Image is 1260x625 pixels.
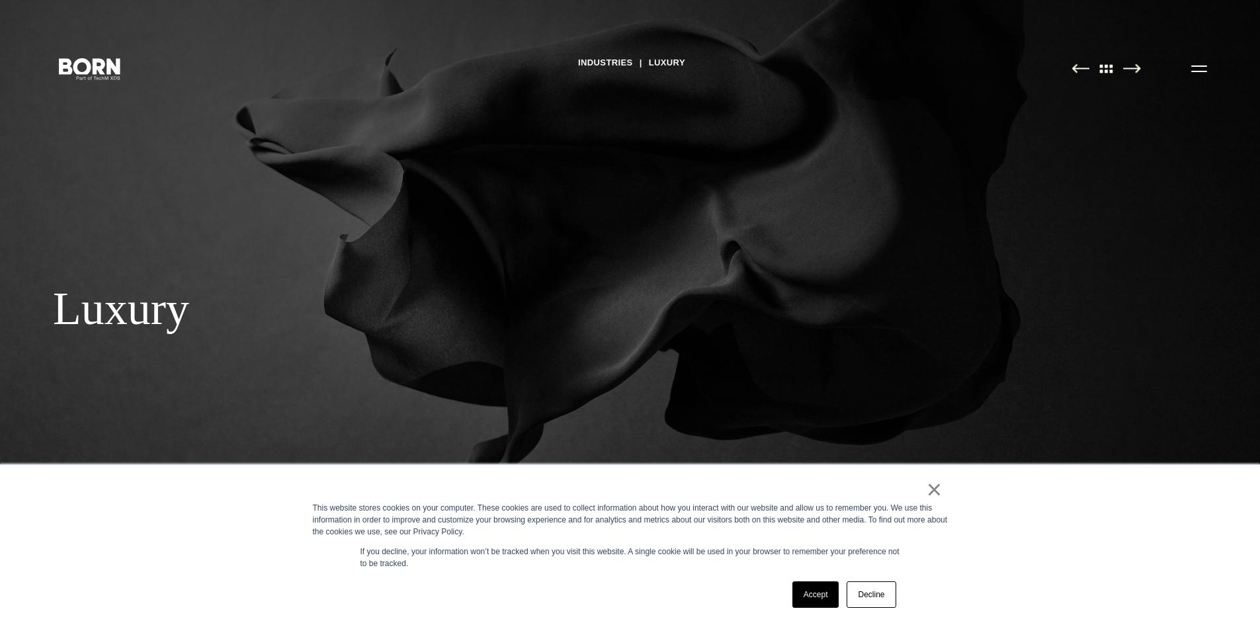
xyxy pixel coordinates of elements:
[578,53,633,73] a: Industries
[53,282,807,336] div: Luxury
[927,483,943,495] a: ×
[792,581,839,608] a: Accept
[1123,63,1141,73] img: Next Page
[649,53,685,73] a: Luxury
[1071,63,1089,73] img: Previous Page
[1183,54,1215,82] button: Open
[313,502,948,538] div: This website stores cookies on your computer. These cookies are used to collect information about...
[360,546,900,569] p: If you decline, your information won’t be tracked when you visit this website. A single cookie wi...
[1093,63,1120,73] img: All Pages
[847,581,896,608] a: Decline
